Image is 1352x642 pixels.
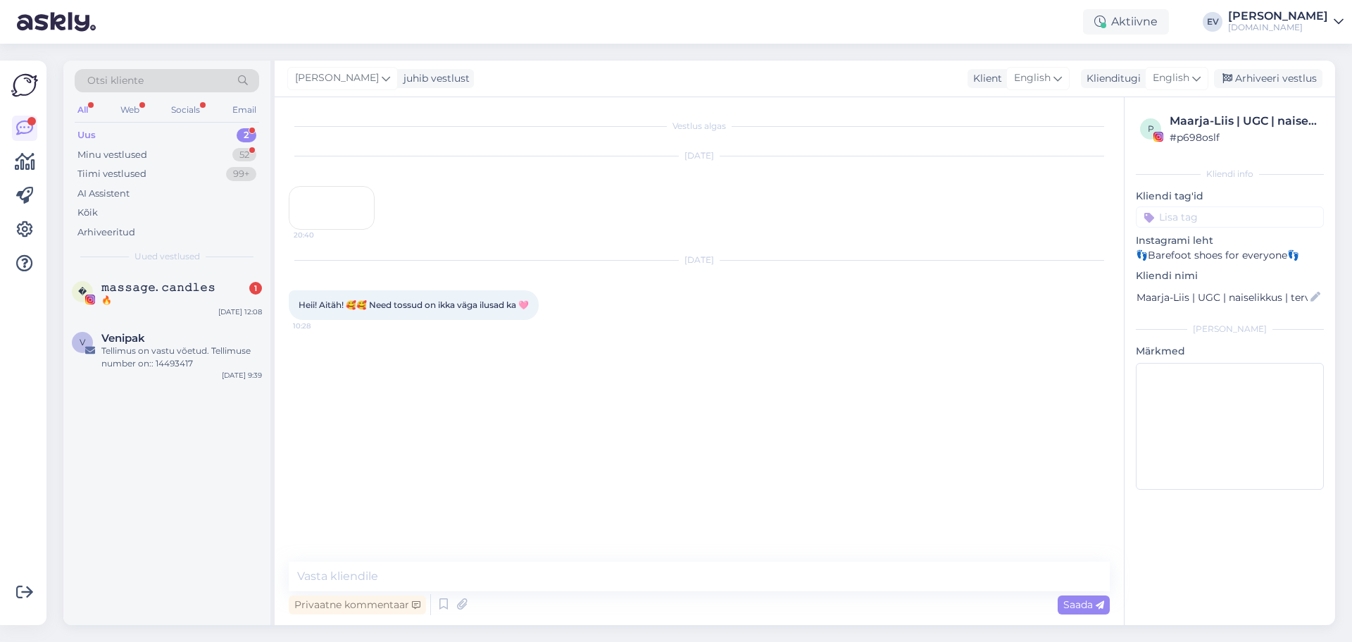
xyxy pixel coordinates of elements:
[1136,206,1324,228] input: Lisa tag
[1137,290,1308,305] input: Lisa nimi
[75,101,91,119] div: All
[101,294,262,307] div: 🔥
[1170,113,1320,130] div: Maarja-Liis | UGC | naiselikkus | tervis | ilu | reisimine
[1203,12,1222,32] div: EV
[77,148,147,162] div: Minu vestlused
[168,101,203,119] div: Socials
[1136,168,1324,180] div: Kliendi info
[1081,71,1141,86] div: Klienditugi
[77,206,98,220] div: Kõik
[294,230,346,240] span: 20:40
[968,71,1002,86] div: Klient
[1136,323,1324,335] div: [PERSON_NAME]
[77,226,135,240] div: Arhiveeritud
[1170,130,1320,145] div: # p698oslf
[295,70,379,86] span: [PERSON_NAME]
[237,128,256,142] div: 2
[101,345,262,370] div: Tellimus on vastu võetud. Tellimuse number on:: 14493417
[1136,189,1324,204] p: Kliendi tag'id
[1063,598,1104,611] span: Saada
[1136,233,1324,248] p: Instagrami leht
[232,148,256,162] div: 52
[222,370,262,381] div: [DATE] 9:39
[77,187,130,201] div: AI Assistent
[11,72,38,99] img: Askly Logo
[1014,70,1051,86] span: English
[1214,69,1322,88] div: Arhiveeri vestlus
[78,286,87,297] span: �
[1136,344,1324,359] p: Märkmed
[293,321,346,331] span: 10:28
[1228,11,1328,22] div: [PERSON_NAME]
[289,595,426,615] div: Privaatne kommentaar
[1228,11,1344,33] a: [PERSON_NAME][DOMAIN_NAME]
[77,128,96,142] div: Uus
[118,101,142,119] div: Web
[1148,123,1154,134] span: p
[80,337,85,347] span: V
[1136,268,1324,283] p: Kliendi nimi
[1136,248,1324,263] p: 👣Barefoot shoes for everyone👣
[101,332,145,345] span: Venipak
[101,281,215,294] span: 𝚖𝚊𝚜𝚜𝚊𝚐𝚎. 𝚌𝚊𝚗𝚍𝚕𝚎𝚜
[87,73,144,88] span: Otsi kliente
[1228,22,1328,33] div: [DOMAIN_NAME]
[1153,70,1189,86] span: English
[249,282,262,295] div: 1
[226,167,256,181] div: 99+
[289,120,1110,132] div: Vestlus algas
[1083,9,1169,35] div: Aktiivne
[218,307,262,317] div: [DATE] 12:08
[77,167,146,181] div: Tiimi vestlused
[299,300,529,310] span: Heii! Aitäh! 🥰🥰 Need tossud on ikka väga ilusad ka 🩷
[289,149,1110,162] div: [DATE]
[398,71,470,86] div: juhib vestlust
[134,250,200,263] span: Uued vestlused
[230,101,259,119] div: Email
[289,254,1110,266] div: [DATE]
